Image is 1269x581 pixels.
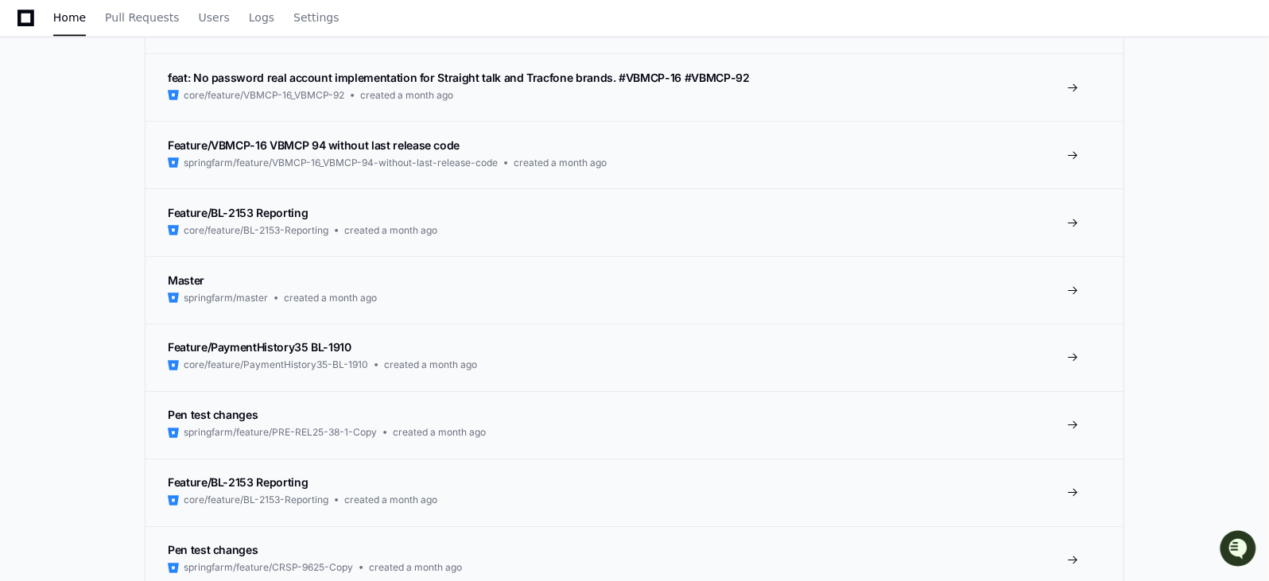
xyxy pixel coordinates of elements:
[184,427,377,440] span: springfarm/feature/PRE-REL25-38-1-Copy
[168,476,308,490] span: Feature/BL-2153 Reporting
[146,391,1123,459] a: Pen test changesspringfarm/feature/PRE-REL25-38-1-Copycreated a month ago
[146,459,1123,526] a: Feature/BL-2153 Reportingcore/feature/BL-2153-Reportingcreated a month ago
[168,273,204,287] span: Master
[168,138,460,152] span: Feature/VBMCP-16 VBMCP 94 without last release code
[105,13,179,22] span: Pull Requests
[393,427,486,440] span: created a month ago
[53,13,86,22] span: Home
[270,123,289,142] button: Start new chat
[293,13,339,22] span: Settings
[54,134,231,147] div: We're offline, but we'll be back soon!
[360,89,453,102] span: created a month ago
[112,166,192,179] a: Powered byPylon
[1218,529,1261,571] iframe: Open customer support
[514,157,607,169] span: created a month ago
[146,53,1123,121] a: feat: No password real account implementation for Straight talk and Tracfone brands. #VBMCP-16 #V...
[184,224,328,237] span: core/feature/BL-2153-Reporting
[168,544,258,557] span: Pen test changes
[344,224,437,237] span: created a month ago
[369,562,462,575] span: created a month ago
[158,167,192,179] span: Pylon
[16,118,45,147] img: 1756235613930-3d25f9e4-fa56-45dd-b3ad-e072dfbd1548
[168,341,351,354] span: Feature/PaymentHistory35 BL-1910
[54,118,261,134] div: Start new chat
[146,121,1123,188] a: Feature/VBMCP-16 VBMCP 94 without last release codespringfarm/feature/VBMCP-16_VBMCP-94-without-l...
[199,13,230,22] span: Users
[184,359,368,372] span: core/feature/PaymentHistory35-BL-1910
[184,494,328,507] span: core/feature/BL-2153-Reporting
[168,71,750,84] span: feat: No password real account implementation for Straight talk and Tracfone brands. #VBMCP-16 #V...
[146,188,1123,256] a: Feature/BL-2153 Reportingcore/feature/BL-2153-Reportingcreated a month ago
[168,206,308,219] span: Feature/BL-2153 Reporting
[249,13,274,22] span: Logs
[16,16,48,48] img: PlayerZero
[184,89,344,102] span: core/feature/VBMCP-16_VBMCP-92
[184,292,268,304] span: springfarm/master
[284,292,377,304] span: created a month ago
[146,323,1123,391] a: Feature/PaymentHistory35 BL-1910core/feature/PaymentHistory35-BL-1910created a month ago
[168,409,258,422] span: Pen test changes
[184,562,353,575] span: springfarm/feature/CRSP-9625-Copy
[146,256,1123,323] a: Masterspringfarm/mastercreated a month ago
[184,157,498,169] span: springfarm/feature/VBMCP-16_VBMCP-94-without-last-release-code
[344,494,437,507] span: created a month ago
[16,64,289,89] div: Welcome
[384,359,477,372] span: created a month ago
